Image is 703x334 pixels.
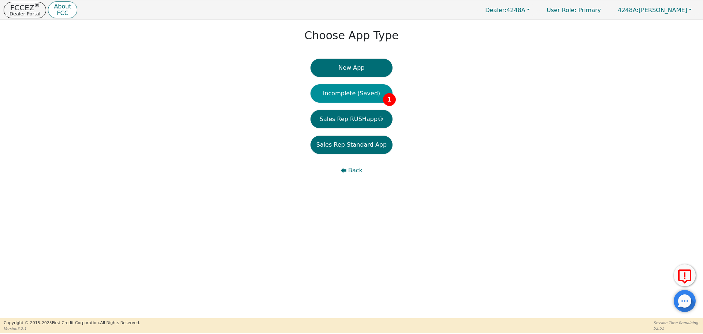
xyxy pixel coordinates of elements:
span: Dealer: [485,7,506,14]
p: Session Time Remaining: [654,320,699,326]
span: 1 [383,93,396,106]
p: Dealer Portal [10,11,40,16]
button: Sales Rep Standard App [310,136,393,154]
span: 4248A [485,7,525,14]
p: FCC [54,10,71,16]
button: Incomplete (Saved)1 [310,84,393,103]
button: AboutFCC [48,1,77,19]
button: Dealer:4248A [477,4,538,16]
p: Copyright © 2015- 2025 First Credit Corporation. [4,320,140,326]
span: All Rights Reserved. [100,320,140,325]
span: 4248A: [618,7,639,14]
span: [PERSON_NAME] [618,7,687,14]
p: About [54,4,71,10]
p: Version 3.2.1 [4,326,140,331]
sup: ® [34,2,40,9]
p: 52:51 [654,326,699,331]
a: User Role: Primary [539,3,608,17]
button: FCCEZ®Dealer Portal [4,2,46,18]
button: New App [310,59,393,77]
button: Report Error to FCC [674,264,696,286]
h1: Choose App Type [304,29,398,42]
p: Primary [539,3,608,17]
span: User Role : [547,7,576,14]
button: Sales Rep RUSHapp® [310,110,393,128]
button: 4248A:[PERSON_NAME] [610,4,699,16]
span: Back [348,166,362,175]
p: FCCEZ [10,4,40,11]
button: Back [310,161,393,180]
